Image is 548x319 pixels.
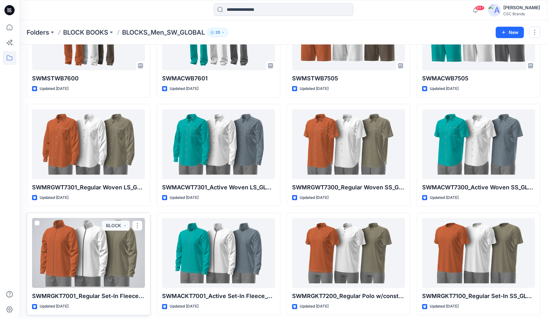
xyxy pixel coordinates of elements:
[292,183,405,192] p: SWMRGWT7300_Regular Woven SS_GLOBAL
[63,28,108,37] a: BLOCK BOOKS
[162,74,275,83] p: SWMACWB7601
[503,11,540,16] div: CSC Brands
[162,218,275,288] a: SWMACKT7001_Active Set-In Fleece_GLOBAL
[292,292,405,301] p: SWMRGKT7200_Regular Polo w/const. Collar_GLOBAL
[292,109,405,179] a: SWMRGWT7300_Regular Woven SS_GLOBAL
[475,5,485,10] span: 99+
[40,194,68,201] p: Updated [DATE]
[292,218,405,288] a: SWMRGKT7200_Regular Polo w/const. Collar_GLOBAL
[503,4,540,11] div: [PERSON_NAME]
[40,303,68,310] p: Updated [DATE]
[122,28,205,37] p: BLOCKS_Men_SW_GLOBAL
[488,4,501,17] img: avatar
[32,74,145,83] p: SWMSTWB7600
[32,218,145,288] a: SWMRGKT7001_Regular Set-In Fleece_GLOBAL
[422,218,535,288] a: SWMRGKT7100_Regular Set-In SS_GLOBAL
[27,28,49,37] a: Folders
[32,109,145,179] a: SWMRGWT7301_Regular Woven LS_GLOBAL
[300,303,329,310] p: Updated [DATE]
[300,85,329,92] p: Updated [DATE]
[170,194,199,201] p: Updated [DATE]
[430,303,459,310] p: Updated [DATE]
[170,303,199,310] p: Updated [DATE]
[215,29,220,36] p: 35
[422,109,535,179] a: SWMACWT7300_Active Woven SS_GLOBAL
[40,85,68,92] p: Updated [DATE]
[430,194,459,201] p: Updated [DATE]
[422,292,535,301] p: SWMRGKT7100_Regular Set-In SS_GLOBAL
[162,183,275,192] p: SWMACWT7301_Active Woven LS_GLOBAL
[207,28,228,37] button: 35
[32,183,145,192] p: SWMRGWT7301_Regular Woven LS_GLOBAL
[300,194,329,201] p: Updated [DATE]
[422,183,535,192] p: SWMACWT7300_Active Woven SS_GLOBAL
[162,109,275,179] a: SWMACWT7301_Active Woven LS_GLOBAL
[162,292,275,301] p: SWMACKT7001_Active Set-In Fleece_GLOBAL
[496,27,524,38] button: New
[430,85,459,92] p: Updated [DATE]
[32,292,145,301] p: SWMRGKT7001_Regular Set-In Fleece_GLOBAL
[170,85,199,92] p: Updated [DATE]
[292,74,405,83] p: SWMSTWB7505
[422,74,535,83] p: SWMACWB7505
